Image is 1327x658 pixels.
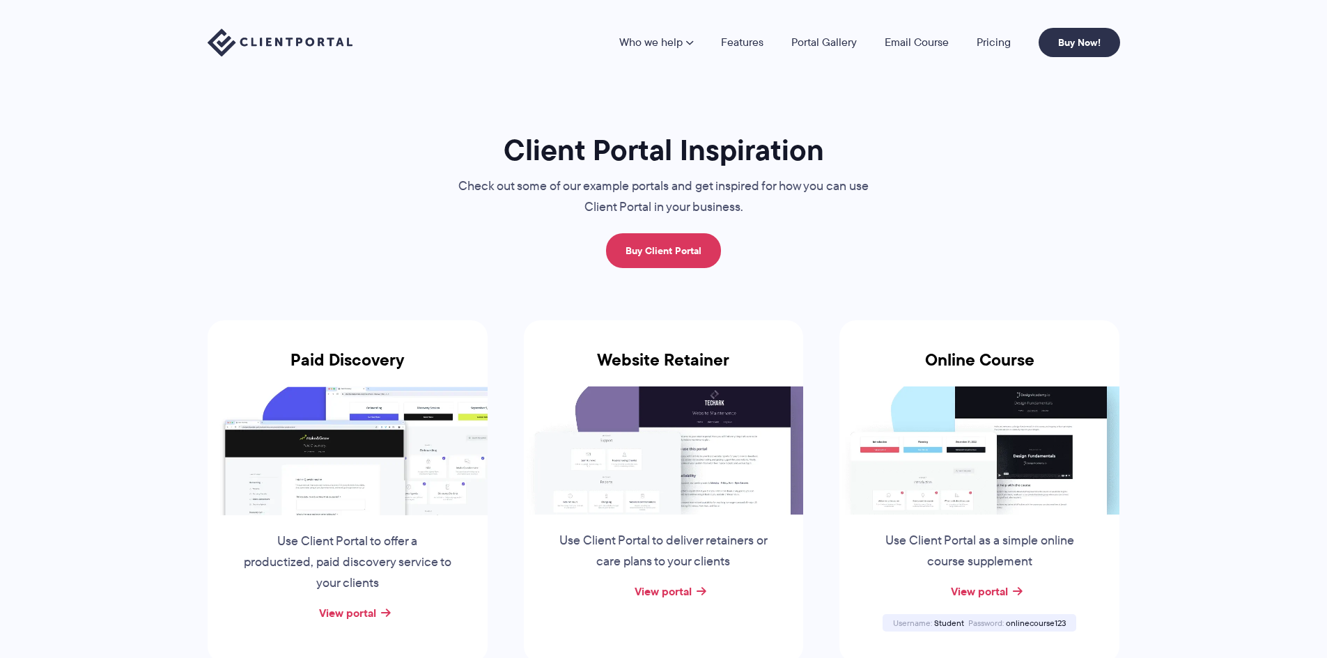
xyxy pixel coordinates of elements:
p: Use Client Portal to offer a productized, paid discovery service to your clients [242,531,453,594]
h1: Client Portal Inspiration [430,132,897,169]
p: Use Client Portal to deliver retainers or care plans to your clients [557,531,769,572]
span: Password [968,617,1004,629]
a: View portal [319,604,376,621]
p: Check out some of our example portals and get inspired for how you can use Client Portal in your ... [430,176,897,218]
a: Portal Gallery [791,37,857,48]
a: Email Course [885,37,949,48]
a: Buy Client Portal [606,233,721,268]
a: Buy Now! [1039,28,1120,57]
a: View portal [951,583,1008,600]
h3: Website Retainer [524,350,804,386]
a: Features [721,37,763,48]
span: Username [893,617,932,629]
p: Use Client Portal as a simple online course supplement [874,531,1085,572]
a: View portal [635,583,692,600]
h3: Paid Discovery [208,350,488,386]
a: Who we help [619,37,693,48]
span: onlinecourse123 [1006,617,1066,629]
h3: Online Course [839,350,1119,386]
span: Student [934,617,964,629]
a: Pricing [977,37,1011,48]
